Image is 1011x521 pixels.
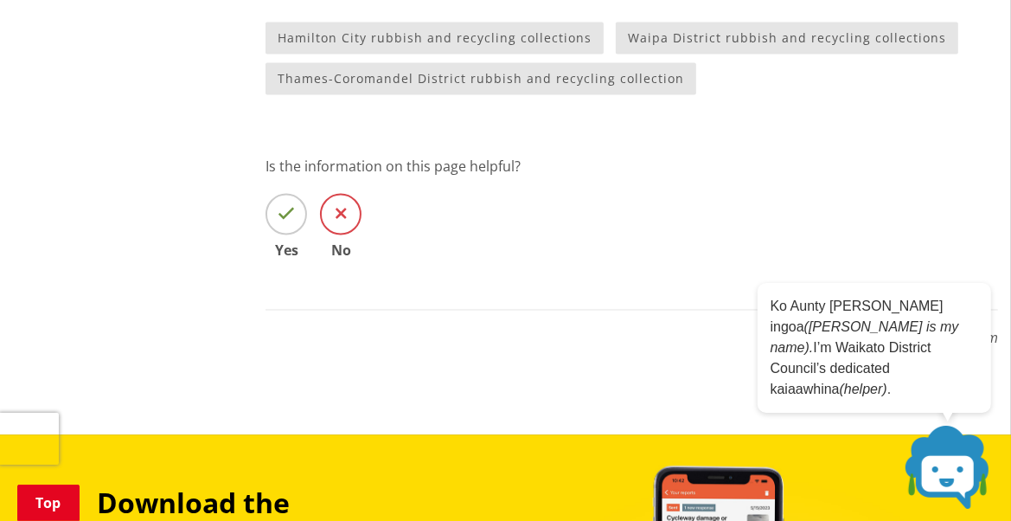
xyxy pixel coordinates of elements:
p: Is the information on this page helpful? [266,156,998,177]
em: ([PERSON_NAME] is my name). [771,319,959,355]
a: Top [17,485,80,521]
span: Yes [266,244,307,258]
p: Last updated [DATE] 02:46 pm [266,310,998,349]
em: (helper) [840,382,887,396]
a: Thames-Coromandel District rubbish and recycling collection [266,63,696,95]
a: Hamilton City rubbish and recycling collections [266,23,604,55]
span: No [320,244,362,258]
p: Ko Aunty [PERSON_NAME] ingoa I’m Waikato District Council’s dedicated kaiaawhina . [771,296,978,400]
a: Waipa District rubbish and recycling collections [616,23,958,55]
